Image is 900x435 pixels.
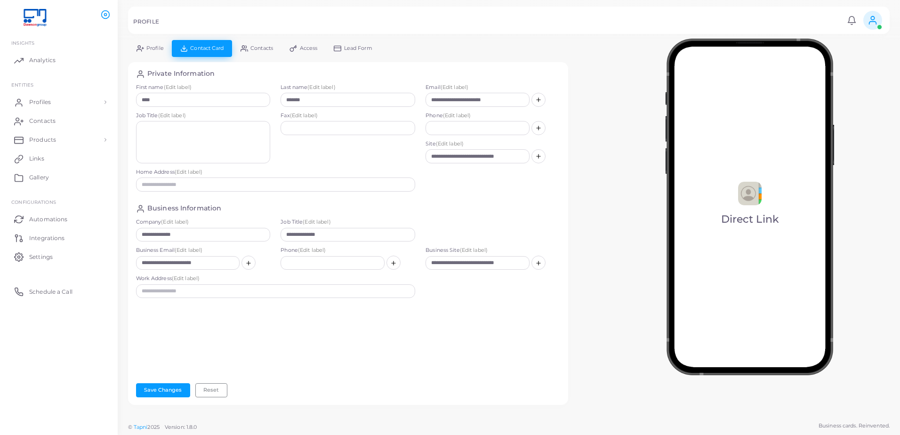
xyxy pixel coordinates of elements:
[29,136,56,144] span: Products
[29,234,64,242] span: Integrations
[29,173,49,182] span: Gallery
[281,218,415,226] label: Job Title
[136,275,416,282] label: Work Address
[300,46,318,51] span: Access
[7,209,111,228] a: Automations
[11,40,34,46] span: INSIGHTS
[165,424,197,430] span: Version: 1.8.0
[175,247,202,253] span: (Edit label)
[436,140,464,147] span: (Edit label)
[164,84,192,90] span: (Edit label)
[298,247,326,253] span: (Edit label)
[7,130,111,149] a: Products
[426,112,560,120] label: Phone
[128,423,197,431] span: ©
[195,383,227,397] button: Reset
[7,228,111,247] a: Integrations
[147,70,215,79] h4: Private Information
[290,112,318,119] span: (Edit label)
[136,84,271,91] label: First name
[426,140,560,148] label: Site
[303,218,330,225] span: (Edit label)
[29,288,72,296] span: Schedule a Call
[7,112,111,130] a: Contacts
[29,98,51,106] span: Profiles
[819,422,890,430] span: Business cards. Reinvented.
[460,247,488,253] span: (Edit label)
[7,168,111,187] a: Gallery
[665,39,834,375] img: phone-mock.b55596b7.png
[426,247,560,254] label: Business Site
[250,46,273,51] span: Contacts
[281,112,415,120] label: Fax
[7,51,111,70] a: Analytics
[172,275,200,282] span: (Edit label)
[134,424,148,430] a: Tapni
[136,383,190,397] button: Save Changes
[161,218,189,225] span: (Edit label)
[441,84,468,90] span: (Edit label)
[426,84,560,91] label: Email
[11,199,56,205] span: Configurations
[307,84,335,90] span: (Edit label)
[146,46,164,51] span: Profile
[136,169,416,176] label: Home Address
[175,169,202,175] span: (Edit label)
[344,46,372,51] span: Lead Form
[133,18,159,25] h5: PROFILE
[136,112,271,120] label: Job Title
[29,154,44,163] span: Links
[136,247,271,254] label: Business Email
[7,93,111,112] a: Profiles
[29,215,67,224] span: Automations
[8,9,61,26] img: logo
[158,112,186,119] span: (Edit label)
[11,82,33,88] span: ENTITIES
[443,112,471,119] span: (Edit label)
[136,218,271,226] label: Company
[7,247,111,266] a: Settings
[7,149,111,168] a: Links
[190,46,224,51] span: Contact Card
[281,84,415,91] label: Last name
[147,423,159,431] span: 2025
[29,56,56,64] span: Analytics
[29,253,53,261] span: Settings
[7,282,111,301] a: Schedule a Call
[281,247,415,254] label: Phone
[29,117,56,125] span: Contacts
[147,204,221,213] h4: Business Information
